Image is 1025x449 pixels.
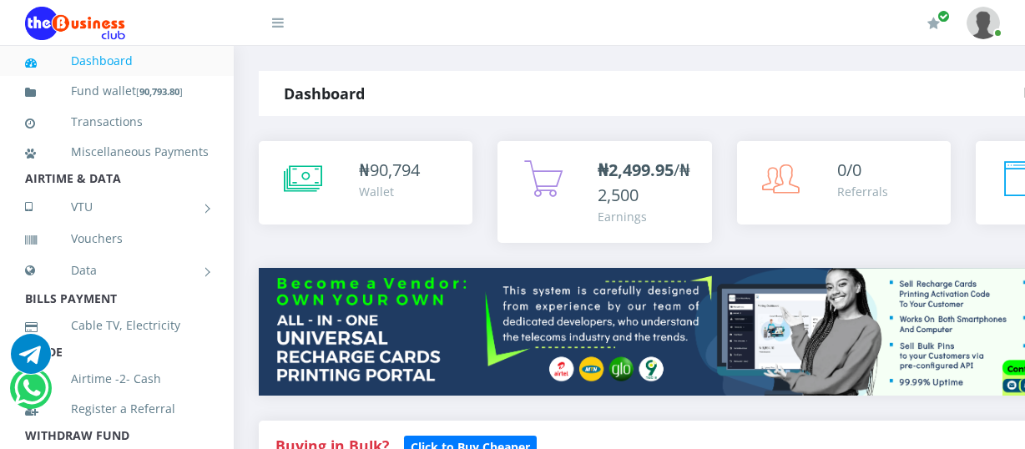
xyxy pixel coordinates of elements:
[737,141,951,224] a: 0/0 Referrals
[370,159,420,181] span: 90,794
[284,83,365,103] strong: Dashboard
[497,141,711,243] a: ₦2,499.95/₦2,500 Earnings
[598,159,674,181] b: ₦2,499.95
[25,72,209,111] a: Fund wallet[90,793.80]
[927,17,940,30] i: Renew/Upgrade Subscription
[25,306,209,345] a: Cable TV, Electricity
[598,208,694,225] div: Earnings
[14,381,48,408] a: Chat for support
[259,141,472,224] a: ₦90,794 Wallet
[598,159,690,206] span: /₦2,500
[136,85,183,98] small: [ ]
[25,390,209,428] a: Register a Referral
[25,7,125,40] img: Logo
[25,133,209,171] a: Miscellaneous Payments
[25,360,209,398] a: Airtime -2- Cash
[11,346,51,374] a: Chat for support
[25,186,209,228] a: VTU
[937,10,950,23] span: Renew/Upgrade Subscription
[25,219,209,258] a: Vouchers
[25,250,209,291] a: Data
[25,42,209,80] a: Dashboard
[359,158,420,183] div: ₦
[837,159,861,181] span: 0/0
[139,85,179,98] b: 90,793.80
[25,103,209,141] a: Transactions
[359,183,420,200] div: Wallet
[837,183,888,200] div: Referrals
[967,7,1000,39] img: User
